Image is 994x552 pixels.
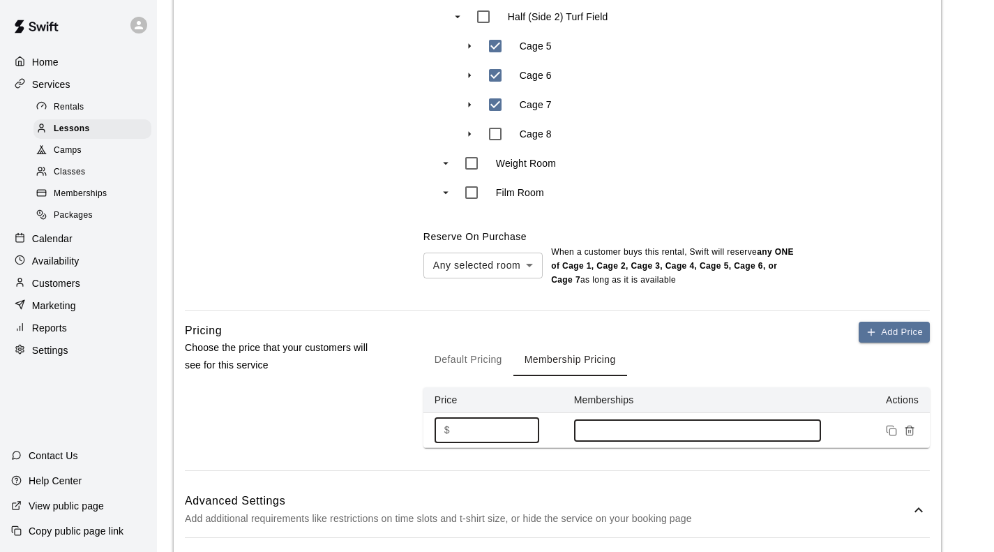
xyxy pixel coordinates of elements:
a: Availability [11,251,146,271]
p: View public page [29,499,104,513]
p: Availability [32,254,80,268]
p: Add additional requirements like restrictions on time slots and t-shirt size, or hide the service... [185,510,910,528]
h6: Advanced Settings [185,492,910,510]
th: Memberships [563,387,832,413]
p: Customers [32,276,80,290]
th: Price [423,387,563,413]
p: Film Room [496,186,544,200]
div: Camps [33,141,151,161]
th: Actions [832,387,930,413]
a: Customers [11,273,146,294]
span: Memberships [54,187,107,201]
a: Packages [33,205,157,227]
a: Camps [33,140,157,162]
a: Memberships [33,184,157,205]
button: Membership Pricing [513,343,627,376]
p: Reports [32,321,67,335]
button: Default Pricing [423,343,513,376]
span: Classes [54,165,85,179]
button: Add Price [859,322,930,343]
span: Camps [54,144,82,158]
p: Copy public page link [29,524,123,538]
p: Cage 5 [520,39,552,53]
a: Reports [11,318,146,338]
p: Cage 7 [520,98,552,112]
p: Weight Room [496,156,556,170]
a: Home [11,52,146,73]
a: Calendar [11,228,146,249]
a: Settings [11,340,146,361]
span: Lessons [54,122,90,136]
div: Packages [33,206,151,225]
p: Contact Us [29,449,78,463]
p: When a customer buys this rental , Swift will reserve as long as it is available [551,246,795,288]
div: Memberships [33,184,151,204]
p: Half (Side 2) Turf Field [508,10,608,24]
div: Rentals [33,98,151,117]
div: Lessons [33,119,151,139]
p: Help Center [29,474,82,488]
p: Settings [32,343,68,357]
p: Services [32,77,70,91]
p: Marketing [32,299,76,313]
h6: Pricing [185,322,222,340]
a: Rentals [33,96,157,118]
span: Packages [54,209,93,223]
div: Any selected room [423,253,543,278]
p: Cage 8 [520,127,552,141]
span: Rentals [54,100,84,114]
a: Classes [33,162,157,184]
p: Cage 6 [520,68,552,82]
button: Duplicate price [882,422,901,440]
a: Lessons [33,118,157,140]
a: Services [11,74,146,95]
p: Home [32,55,59,69]
b: any ONE of Cage 1, Cage 2, Cage 3, Cage 4, Cage 5, Cage 6, or Cage 7 [551,247,794,285]
div: Classes [33,163,151,182]
p: Calendar [32,232,73,246]
div: Advanced SettingsAdd additional requirements like restrictions on time slots and t-shirt size, or... [185,482,930,537]
p: $ [444,423,450,438]
label: Reserve On Purchase [423,231,527,242]
button: Remove price [901,422,919,440]
a: Marketing [11,295,146,316]
p: Choose the price that your customers will see for this service [185,339,379,374]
